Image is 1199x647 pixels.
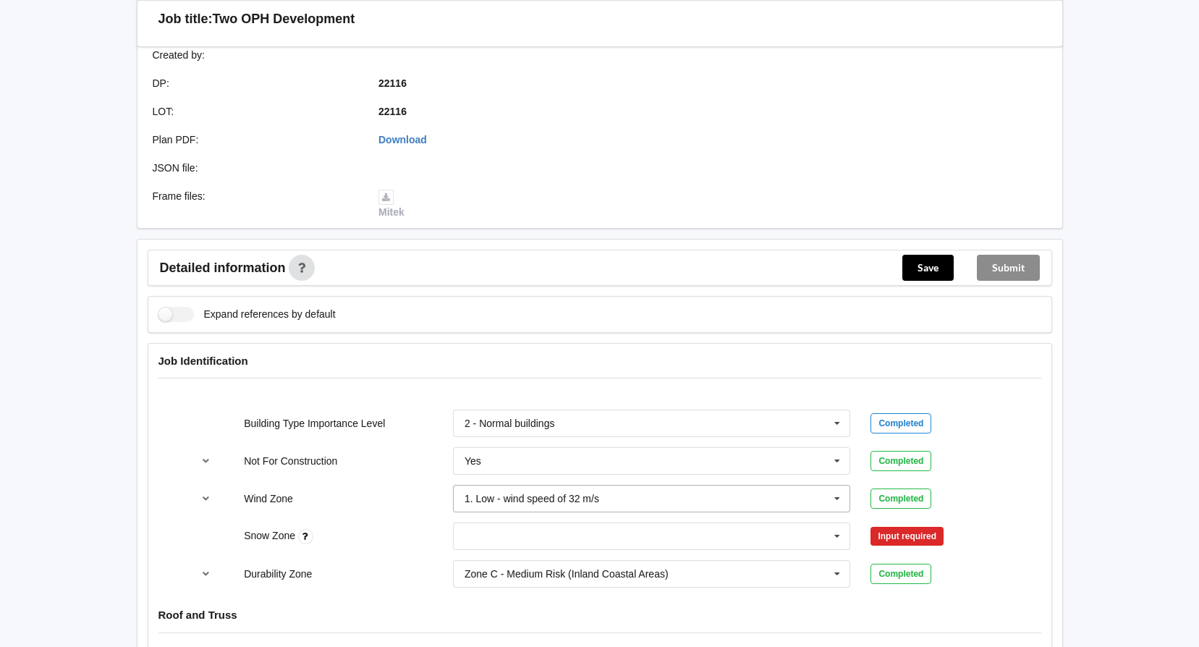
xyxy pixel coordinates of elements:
b: 22116 [378,106,407,117]
div: Zone C - Medium Risk (Inland Coastal Areas) [465,569,669,579]
div: Completed [870,564,931,584]
div: Yes [465,456,481,466]
button: reference-toggle [192,448,220,474]
div: Frame files : [143,189,369,219]
h3: Job title: [158,11,213,28]
label: Snow Zone [244,530,298,541]
div: JSON file : [143,161,369,175]
h4: Job Identification [158,354,1041,368]
div: 2 - Normal buildings [465,418,555,428]
div: 1. Low - wind speed of 32 m/s [465,494,599,504]
label: Expand references by default [158,307,336,322]
div: Input required [870,527,944,546]
label: Building Type Importance Level [244,418,385,429]
div: Completed [870,451,931,471]
label: Durability Zone [244,568,312,580]
div: Plan PDF : [143,132,369,147]
div: DP : [143,76,369,90]
label: Wind Zone [244,493,293,504]
b: 22116 [378,77,407,89]
div: Created by : [143,48,369,62]
button: reference-toggle [192,561,220,587]
a: Download [378,134,427,145]
button: reference-toggle [192,486,220,512]
div: LOT : [143,104,369,119]
h3: Two OPH Development [213,11,355,28]
label: Not For Construction [244,455,337,467]
button: Save [902,255,954,281]
h4: Roof and Truss [158,608,1041,622]
a: Mitek [378,190,404,218]
span: Detailed information [160,261,286,274]
div: Completed [870,489,931,509]
div: Completed [870,413,931,434]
